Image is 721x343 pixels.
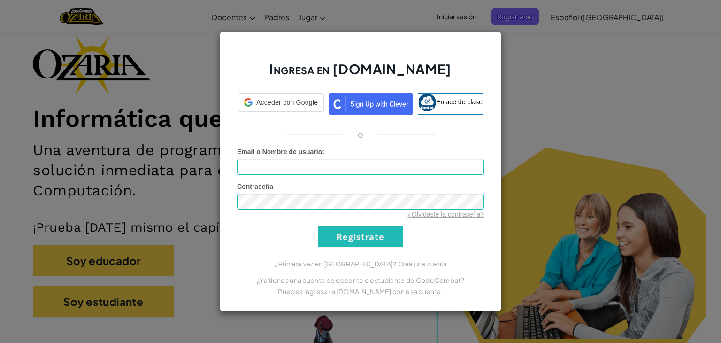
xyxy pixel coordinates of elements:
font: o [358,129,363,140]
font: Email o Nombre de usuario [237,148,322,156]
font: : [322,148,324,156]
a: ¿Primera vez en [GEOGRAPHIC_DATA]? Crea una cuenta [274,260,447,268]
div: Acceder con Google [238,93,324,112]
a: ¿Olvidaste la contraseña? [407,210,484,218]
font: Puedes ingresar a [DOMAIN_NAME] con esa cuenta. [278,287,443,296]
font: Ingresa en [DOMAIN_NAME] [269,61,451,77]
img: clever_sso_button@2x.png [329,93,413,115]
font: Enlace de clase [436,98,483,106]
font: Contraseña [237,183,273,190]
input: Regístrate [318,226,403,247]
a: Acceder con Google [238,93,324,115]
font: ¿Ya tienes una cuenta de docente o estudiante de CodeCombat? [257,276,464,284]
img: classlink-logo-small.png [418,94,436,111]
span: Acceder con Google [256,98,318,107]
